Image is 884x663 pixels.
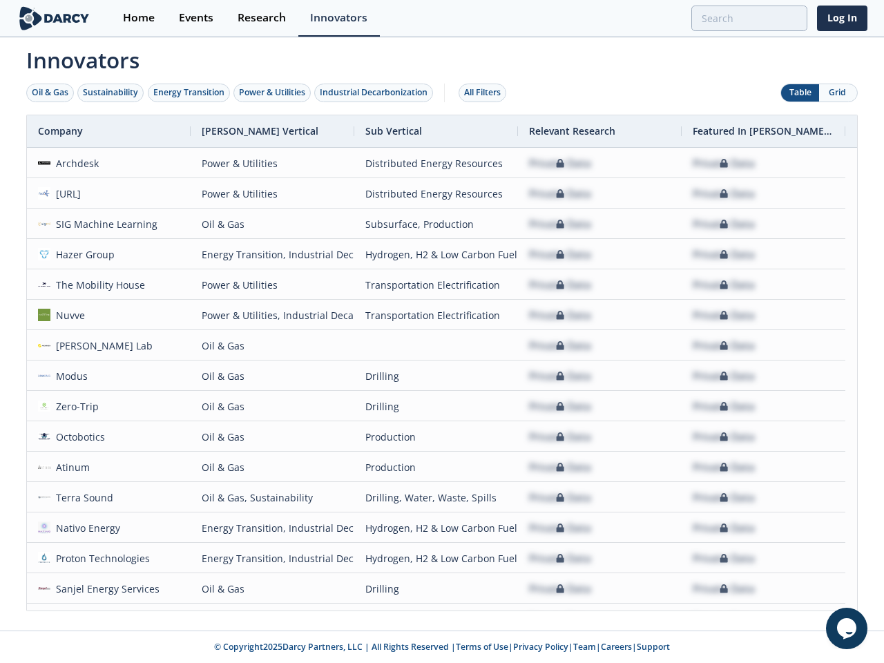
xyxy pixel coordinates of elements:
a: Terms of Use [456,641,508,653]
div: Energy Transition, Industrial Decarbonization [202,240,343,269]
div: Transportation Electrification [365,300,507,330]
div: Power & Utilities [202,179,343,209]
a: Careers [601,641,632,653]
div: Private Data [693,270,755,300]
img: a5afd840-feb6-4328-8c69-739a799e54d1 [38,369,50,382]
span: [PERSON_NAME] Vertical [202,124,318,137]
iframe: chat widget [826,608,870,649]
a: Team [573,641,596,653]
div: Private Data [529,300,591,330]
div: Private Data [529,422,591,452]
img: 2e65efa3-6c94-415d-91a3-04c42e6548c1 [38,400,50,412]
div: Hydrogen, H2 & Low Carbon Fuels [365,240,507,269]
div: Oil & Gas [202,452,343,482]
div: Private Data [693,604,755,634]
div: Proton Technologies [50,544,151,573]
div: Sustainability [83,86,138,99]
div: Hydrogen, H2 & Low Carbon Fuels [365,544,507,573]
div: Energy Transition, Industrial Decarbonization [202,513,343,543]
div: Octobotics [50,422,106,452]
div: Terra Sound [50,483,114,512]
img: 9c95c6f0-4dc2-42bd-b77a-e8faea8af569 [38,552,50,564]
div: Drilling [365,392,507,421]
div: SIG Machine Learning [50,209,158,239]
button: Power & Utilities [233,84,311,102]
div: Sanjel Energy Services [50,574,160,604]
div: Oil & Gas [202,392,343,421]
div: Research [238,12,286,23]
input: Advanced Search [691,6,807,31]
div: Private Data [693,422,755,452]
div: Private Data [693,361,755,391]
div: Oil & Gas [202,422,343,452]
div: SM Instruments [50,604,131,634]
div: Energy Transition, Industrial Decarbonization [202,544,343,573]
div: Private Data [529,148,591,178]
img: 01eacff9-2590-424a-bbcc-4c5387c69fda [38,218,50,230]
div: Oil & Gas [202,209,343,239]
div: Private Data [529,544,591,573]
div: Atinum [50,452,90,482]
button: Table [781,84,819,102]
div: Drilling [365,574,507,604]
div: Oil & Gas, Sustainability [202,483,343,512]
div: Archdesk [50,148,99,178]
div: Oil & Gas [32,86,68,99]
div: Power & Utilities, Industrial Decarbonization [202,300,343,330]
div: Private Data [693,483,755,512]
div: Industrial Decarbonization [320,86,427,99]
div: Private Data [529,452,591,482]
div: All Filters [464,86,501,99]
a: Support [637,641,670,653]
span: Sub Vertical [365,124,422,137]
img: sanjel.com.png [38,582,50,595]
a: Log In [817,6,867,31]
img: f3daa296-edca-4246-95c9-a684112ce6f8 [38,339,50,352]
div: [URL] [50,179,81,209]
div: Drilling [365,361,507,391]
div: Production [365,422,507,452]
div: Private Data [529,392,591,421]
div: Private Data [693,300,755,330]
div: Oil & Gas [202,331,343,361]
div: Private Data [693,574,755,604]
div: Private Data [529,240,591,269]
div: Private Data [693,513,755,543]
div: Distributed Energy Resources [365,179,507,209]
div: Private Data [529,270,591,300]
p: © Copyright 2025 Darcy Partners, LLC | All Rights Reserved | | | | | [19,641,865,653]
button: Industrial Decarbonization [314,84,433,102]
div: Sustainability, Power & Utilities [202,604,343,634]
img: 1947e124-eb77-42f3-86b6-0e38c15c803b [38,430,50,443]
div: Private Data [529,209,591,239]
div: Events [179,12,213,23]
div: Private Data [529,513,591,543]
div: The Mobility House [50,270,146,300]
img: 6c1fd47e-a9de-4d25-b0ff-b9dbcf72eb3c [38,491,50,503]
div: Oil & Gas [202,361,343,391]
button: Oil & Gas [26,84,74,102]
div: Innovators [310,12,367,23]
div: Home [123,12,155,23]
img: 9c506397-1bad-4fbb-8e4d-67b931672769 [38,187,50,200]
div: Power & Utilities [239,86,305,99]
img: ebe80549-b4d3-4f4f-86d6-e0c3c9b32110 [38,521,50,534]
div: Subsurface, Production [365,209,507,239]
span: Company [38,124,83,137]
div: Distributed Energy Resources [365,148,507,178]
div: Private Data [693,544,755,573]
div: Nuvve [50,300,86,330]
button: All Filters [459,84,506,102]
button: Grid [819,84,857,102]
button: Sustainability [77,84,144,102]
div: [PERSON_NAME] Lab [50,331,153,361]
div: Private Data [693,209,755,239]
img: 1636581572366-1529576642972%5B1%5D [38,248,50,260]
div: Private Data [693,452,755,482]
div: Hydrogen, H2 & Low Carbon Fuels [365,513,507,543]
div: Oil & Gas [202,574,343,604]
div: Drilling, Water, Waste, Spills [365,483,507,512]
div: Private Data [693,331,755,361]
div: Power & Utilities [202,148,343,178]
div: Modus [50,361,88,391]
